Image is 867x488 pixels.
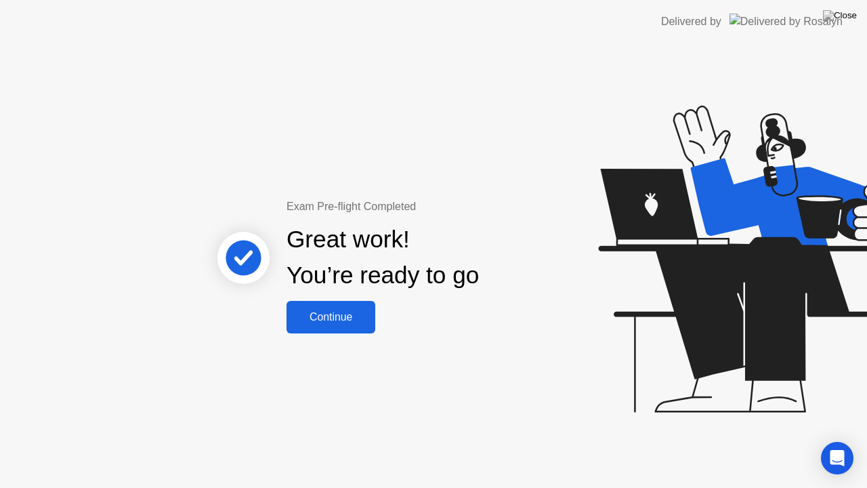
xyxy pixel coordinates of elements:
img: Delivered by Rosalyn [729,14,843,29]
button: Continue [287,301,375,333]
div: Delivered by [661,14,721,30]
img: Close [823,10,857,21]
div: Open Intercom Messenger [821,442,853,474]
div: Continue [291,311,371,323]
div: Exam Pre-flight Completed [287,199,566,215]
div: Great work! You’re ready to go [287,222,479,293]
